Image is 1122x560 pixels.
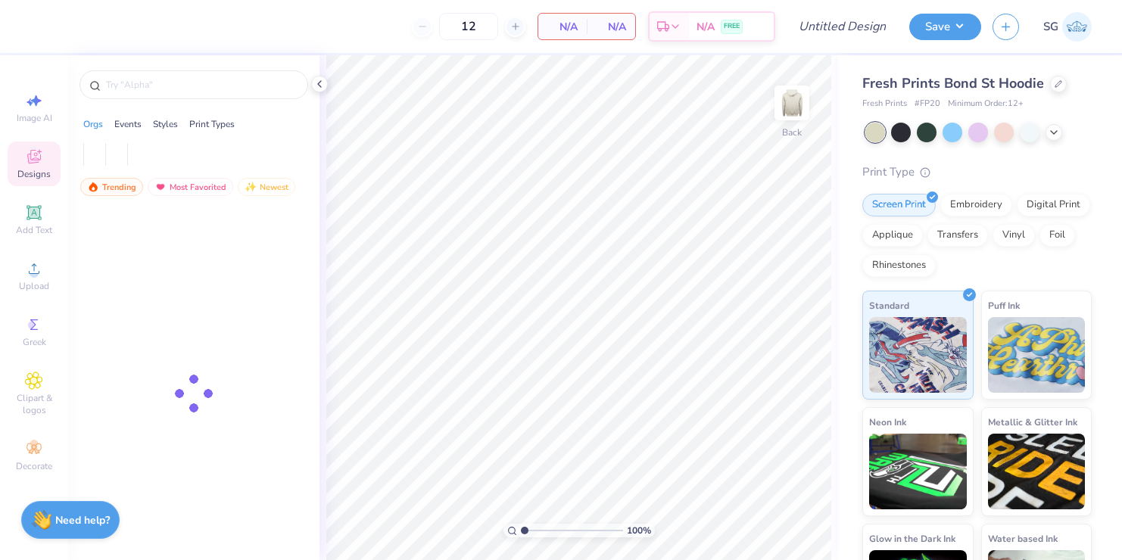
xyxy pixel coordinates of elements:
input: – – [439,13,498,40]
span: Water based Ink [988,530,1058,546]
input: Untitled Design [787,11,898,42]
div: Orgs [83,117,103,131]
span: Fresh Prints Bond St Hoodie [862,74,1044,92]
span: Designs [17,168,51,180]
strong: Need help? [55,513,110,527]
img: Back [777,88,807,118]
img: Standard [869,317,967,393]
span: Greek [23,336,46,348]
span: Metallic & Glitter Ink [988,414,1077,430]
img: trending.gif [87,182,99,192]
div: Rhinestones [862,254,936,277]
img: most_fav.gif [154,182,167,192]
img: Neon Ink [869,434,967,509]
span: Standard [869,297,909,313]
span: Puff Ink [988,297,1020,313]
img: Newest.gif [245,182,257,192]
button: Save [909,14,981,40]
img: Metallic & Glitter Ink [988,434,1086,509]
div: Print Type [862,163,1092,181]
div: Events [114,117,142,131]
div: Newest [238,178,295,196]
div: Vinyl [993,224,1035,247]
div: Print Types [189,117,235,131]
img: Stevani Grosso [1062,12,1092,42]
span: Clipart & logos [8,392,61,416]
span: Decorate [16,460,52,472]
div: Styles [153,117,178,131]
span: # FP20 [915,98,940,110]
span: Image AI [17,112,52,124]
span: SG [1043,18,1058,36]
div: Most Favorited [148,178,233,196]
div: Digital Print [1017,194,1090,216]
img: Puff Ink [988,317,1086,393]
span: N/A [547,19,578,35]
div: Transfers [927,224,988,247]
div: Back [782,126,802,139]
div: Applique [862,224,923,247]
span: Neon Ink [869,414,906,430]
span: Add Text [16,224,52,236]
div: Foil [1039,224,1075,247]
span: Upload [19,280,49,292]
span: Fresh Prints [862,98,907,110]
span: N/A [697,19,715,35]
div: Trending [80,178,143,196]
div: Embroidery [940,194,1012,216]
input: Try "Alpha" [104,77,298,92]
a: SG [1043,12,1092,42]
span: Glow in the Dark Ink [869,530,955,546]
span: N/A [596,19,626,35]
span: FREE [724,21,740,32]
span: 100 % [627,524,651,537]
div: Screen Print [862,194,936,216]
span: Minimum Order: 12 + [948,98,1024,110]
